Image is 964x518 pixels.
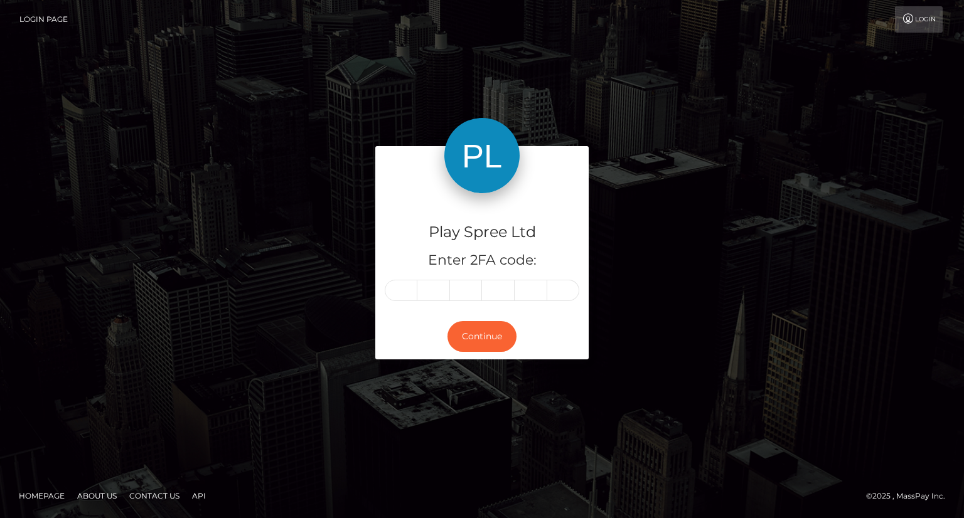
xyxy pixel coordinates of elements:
a: API [187,486,211,505]
h4: Play Spree Ltd [385,221,579,243]
button: Continue [447,321,517,352]
a: About Us [72,486,122,505]
a: Contact Us [124,486,185,505]
div: © 2025 , MassPay Inc. [866,489,955,503]
a: Homepage [14,486,70,505]
a: Login Page [19,6,68,33]
a: Login [895,6,943,33]
h5: Enter 2FA code: [385,251,579,270]
img: Play Spree Ltd [444,118,520,193]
